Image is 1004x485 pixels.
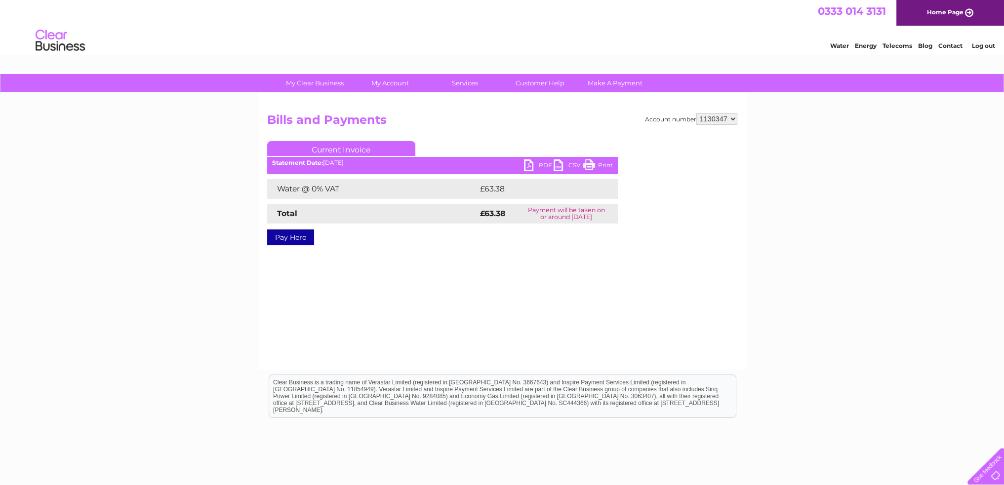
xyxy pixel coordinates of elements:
[818,5,886,17] a: 0333 014 3131
[524,159,554,174] a: PDF
[574,74,656,92] a: Make A Payment
[938,42,963,49] a: Contact
[35,26,85,56] img: logo.png
[583,159,613,174] a: Print
[267,179,478,199] td: Water @ 0% VAT
[499,74,581,92] a: Customer Help
[277,209,297,218] strong: Total
[267,141,415,156] a: Current Invoice
[645,113,737,125] div: Account number
[272,159,323,166] b: Statement Date:
[349,74,431,92] a: My Account
[274,74,356,92] a: My Clear Business
[971,42,995,49] a: Log out
[267,159,618,166] div: [DATE]
[830,42,849,49] a: Water
[480,209,505,218] strong: £63.38
[267,113,737,132] h2: Bills and Payments
[267,229,314,245] a: Pay Here
[269,5,736,48] div: Clear Business is a trading name of Verastar Limited (registered in [GEOGRAPHIC_DATA] No. 3667643...
[515,204,618,224] td: Payment will be taken on or around [DATE]
[883,42,912,49] a: Telecoms
[424,74,506,92] a: Services
[554,159,583,174] a: CSV
[478,179,598,199] td: £63.38
[855,42,877,49] a: Energy
[918,42,932,49] a: Blog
